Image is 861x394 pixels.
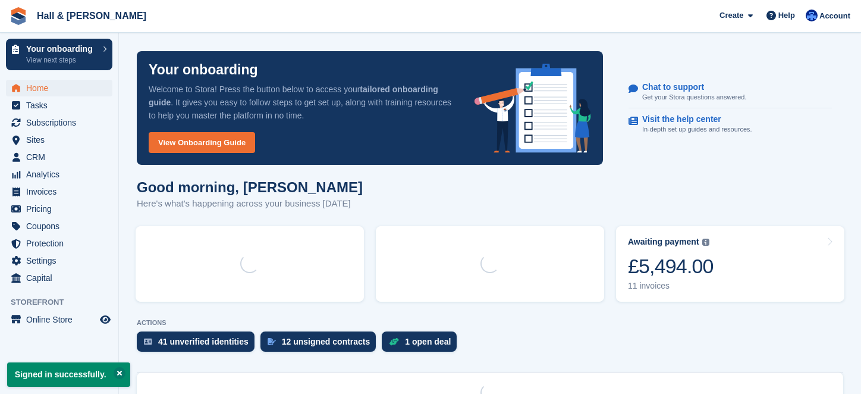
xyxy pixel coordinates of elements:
[628,254,714,279] div: £5,494.00
[819,10,850,22] span: Account
[382,332,463,358] a: 1 open deal
[6,149,112,165] a: menu
[137,179,363,195] h1: Good morning, [PERSON_NAME]
[26,201,98,217] span: Pricing
[6,80,112,96] a: menu
[806,10,818,21] img: Claire Banham
[26,80,98,96] span: Home
[26,311,98,328] span: Online Store
[6,183,112,200] a: menu
[32,6,151,26] a: Hall & [PERSON_NAME]
[149,63,258,77] p: Your onboarding
[475,64,591,153] img: onboarding-info-6c161a55d2c0e0a8cae90662b2fe09162a5109e8cc188191df67fb4f79e88e88.svg
[719,10,743,21] span: Create
[6,252,112,269] a: menu
[26,97,98,114] span: Tasks
[10,7,27,25] img: stora-icon-8386f47178a22dfd0bd8f6a31ec36ba5ce8667c1dd55bd0f319d3a0aa187defe.svg
[642,114,743,124] p: Visit the help center
[778,10,795,21] span: Help
[26,252,98,269] span: Settings
[628,237,699,247] div: Awaiting payment
[268,338,276,345] img: contract_signature_icon-13c848040528278c33f63329250d36e43548de30e8caae1d1a13099fd9432cc5.svg
[389,337,399,346] img: deal-1b604bf984904fb50ccaf53a9ad4b4a5d6e5aea283cecdc64d6e3604feb123c2.svg
[628,281,714,291] div: 11 invoices
[149,132,255,153] a: View Onboarding Guide
[26,45,97,53] p: Your onboarding
[629,108,832,140] a: Visit the help center In-depth set up guides and resources.
[6,97,112,114] a: menu
[6,201,112,217] a: menu
[26,55,97,65] p: View next steps
[7,362,130,387] p: Signed in successfully.
[260,332,382,358] a: 12 unsigned contracts
[282,337,370,346] div: 12 unsigned contracts
[11,296,118,308] span: Storefront
[144,338,152,345] img: verify_identity-adf6edd0f0f0b5bbfe63781bf79b02c33cf7c696d77639b501bdc392416b5a36.svg
[6,270,112,286] a: menu
[158,337,249,346] div: 41 unverified identities
[137,197,363,211] p: Here's what's happening across your business [DATE]
[98,312,112,327] a: Preview store
[26,270,98,286] span: Capital
[26,235,98,252] span: Protection
[26,166,98,183] span: Analytics
[629,76,832,109] a: Chat to support Get your Stora questions answered.
[642,92,746,102] p: Get your Stora questions answered.
[6,166,112,183] a: menu
[26,149,98,165] span: CRM
[405,337,451,346] div: 1 open deal
[6,311,112,328] a: menu
[137,332,260,358] a: 41 unverified identities
[149,83,455,122] p: Welcome to Stora! Press the button below to access your . It gives you easy to follow steps to ge...
[642,124,752,135] p: In-depth set up guides and resources.
[26,218,98,234] span: Coupons
[6,39,112,70] a: Your onboarding View next steps
[26,183,98,200] span: Invoices
[26,132,98,148] span: Sites
[26,114,98,131] span: Subscriptions
[137,319,843,327] p: ACTIONS
[6,218,112,234] a: menu
[616,226,844,302] a: Awaiting payment £5,494.00 11 invoices
[6,235,112,252] a: menu
[6,132,112,148] a: menu
[6,114,112,131] a: menu
[642,82,737,92] p: Chat to support
[702,239,709,246] img: icon-info-grey-7440780725fd019a000dd9b08b2336e03edf1995a4989e88bcd33f0948082b44.svg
